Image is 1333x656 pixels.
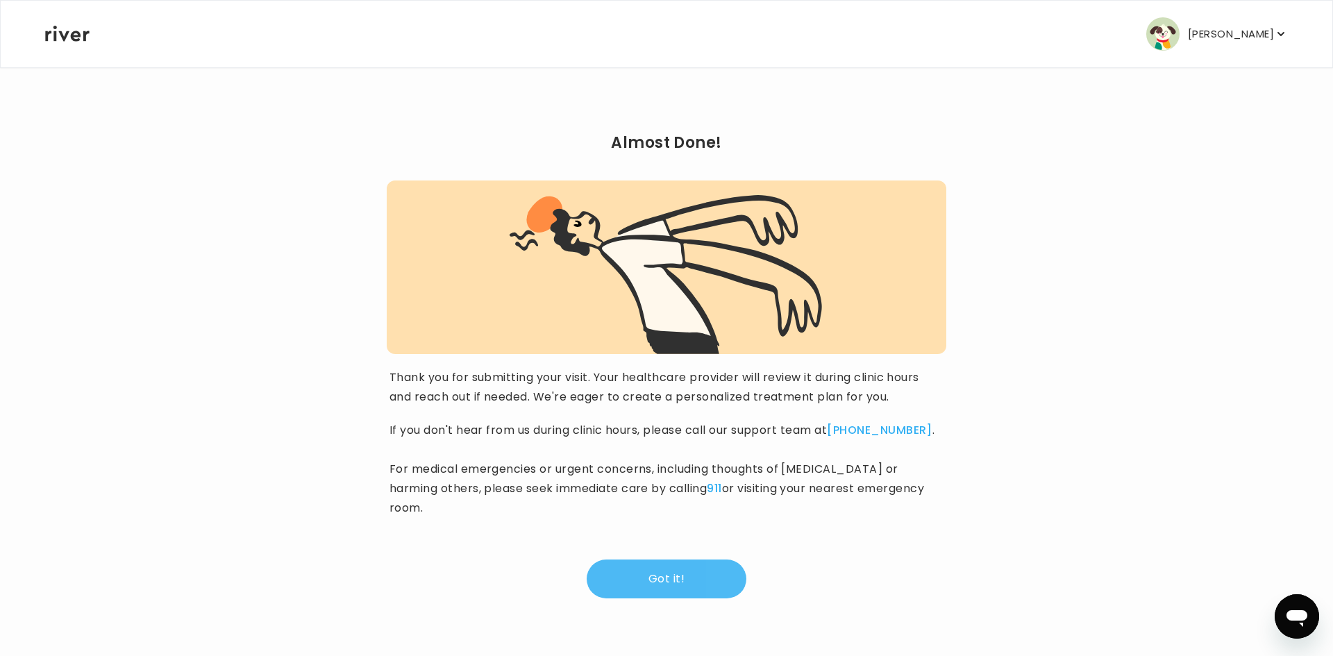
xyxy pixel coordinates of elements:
[387,133,946,153] h2: Almost Done!
[389,368,944,407] p: Thank you for submitting your visit. Your healthcare provider will review it during clinic hours ...
[587,560,746,598] button: Got it!
[1275,594,1319,639] iframe: Button to launch messaging window
[707,480,721,496] a: 911
[389,460,944,518] p: For medical emergencies or urgent concerns, including thoughts of [MEDICAL_DATA] or harming other...
[510,194,823,354] img: visit complete graphic
[1188,24,1274,44] p: [PERSON_NAME]
[827,422,932,438] a: [PHONE_NUMBER]
[1146,17,1288,51] button: user avatar[PERSON_NAME]
[1146,17,1180,51] img: user avatar
[389,421,935,440] p: If you don't hear from us during clinic hours, please call our support team at .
